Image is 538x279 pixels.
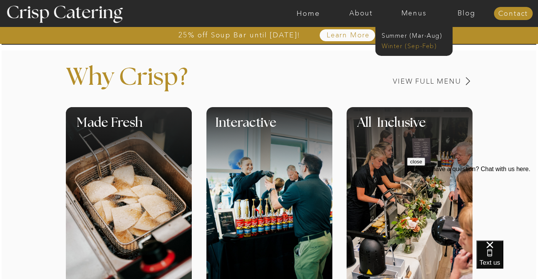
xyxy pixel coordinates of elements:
[309,32,388,39] a: Learn More
[357,117,496,139] h1: All Inclusive
[440,10,493,17] a: Blog
[151,31,328,39] a: 25% off Soup Bar until [DATE]!
[335,10,387,17] a: About
[387,10,440,17] a: Menus
[407,158,538,250] iframe: podium webchat widget prompt
[494,10,533,18] a: Contact
[77,117,219,139] h1: Made Fresh
[66,66,273,101] p: Why Crisp?
[282,10,335,17] a: Home
[382,42,445,49] a: Winter (Sep-Feb)
[476,240,538,279] iframe: podium webchat widget bubble
[382,31,451,39] a: Summer (Mar-Aug)
[339,78,461,85] a: View Full Menu
[215,117,380,139] h1: Interactive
